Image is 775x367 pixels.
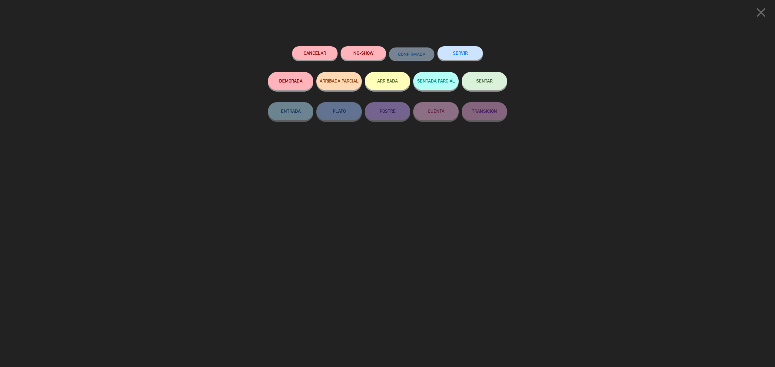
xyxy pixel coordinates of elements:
i: close [754,5,769,20]
button: PLATO [316,102,362,120]
button: Cancelar [292,46,338,60]
button: ARRIBADA PARCIAL [316,72,362,90]
button: SENTAR [462,72,507,90]
button: POSTRE [365,102,410,120]
button: SENTADA PARCIAL [413,72,459,90]
button: close [752,5,770,22]
button: CONFIRMADA [389,47,434,61]
button: TRANSICIÓN [462,102,507,120]
button: NO-SHOW [341,46,386,60]
button: ENTRADA [268,102,313,120]
span: CONFIRMADA [398,52,425,57]
button: SERVIR [437,46,483,60]
button: ARRIBADA [365,72,410,90]
button: CUENTA [413,102,459,120]
span: SENTAR [476,78,493,83]
span: ARRIBADA PARCIAL [320,78,359,83]
button: DEMORADA [268,72,313,90]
